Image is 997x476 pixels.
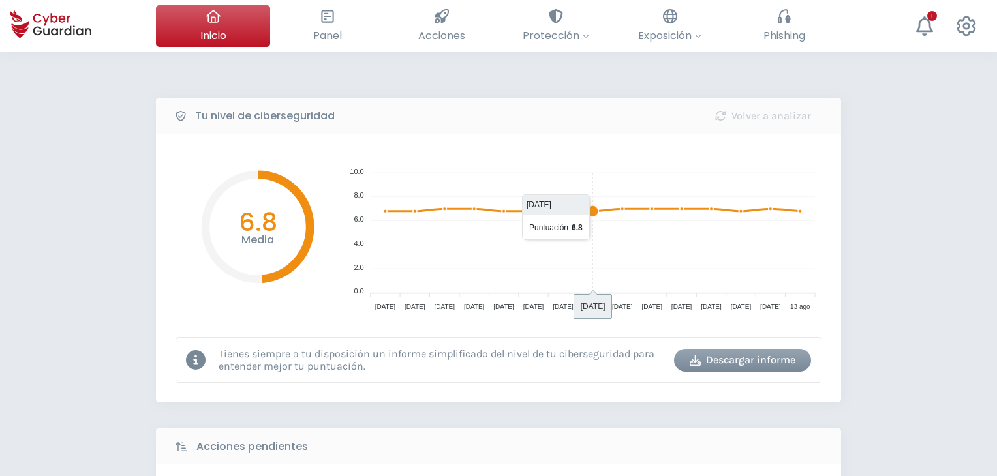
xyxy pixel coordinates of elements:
[701,303,722,310] tspan: [DATE]
[731,303,752,310] tspan: [DATE]
[219,348,664,372] p: Tienes siempre a tu disposición un informe simplificado del nivel de tu ciberseguridad para enten...
[493,303,514,310] tspan: [DATE]
[790,303,810,310] tspan: 13 ago
[354,239,363,247] tspan: 4.0
[523,27,589,44] span: Protección
[313,27,342,44] span: Panel
[694,104,831,127] button: Volver a analizar
[200,27,226,44] span: Inicio
[612,303,633,310] tspan: [DATE]
[375,303,396,310] tspan: [DATE]
[435,303,455,310] tspan: [DATE]
[674,349,811,372] button: Descargar informe
[763,27,805,44] span: Phishing
[156,5,270,47] button: Inicio
[498,5,613,47] button: Protección
[704,108,821,124] div: Volver a analizar
[354,191,363,199] tspan: 8.0
[684,352,801,368] div: Descargar informe
[464,303,485,310] tspan: [DATE]
[418,27,465,44] span: Acciones
[354,215,363,223] tspan: 6.0
[523,303,544,310] tspan: [DATE]
[927,11,937,21] div: +
[196,439,308,454] b: Acciones pendientes
[638,27,701,44] span: Exposición
[405,303,425,310] tspan: [DATE]
[354,287,363,295] tspan: 0.0
[641,303,662,310] tspan: [DATE]
[553,303,574,310] tspan: [DATE]
[384,5,498,47] button: Acciones
[350,168,363,175] tspan: 10.0
[583,303,604,310] tspan: [DATE]
[195,108,335,124] b: Tu nivel de ciberseguridad
[727,5,841,47] button: Phishing
[613,5,727,47] button: Exposición
[671,303,692,310] tspan: [DATE]
[354,263,363,271] tspan: 2.0
[270,5,384,47] button: Panel
[760,303,781,310] tspan: [DATE]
